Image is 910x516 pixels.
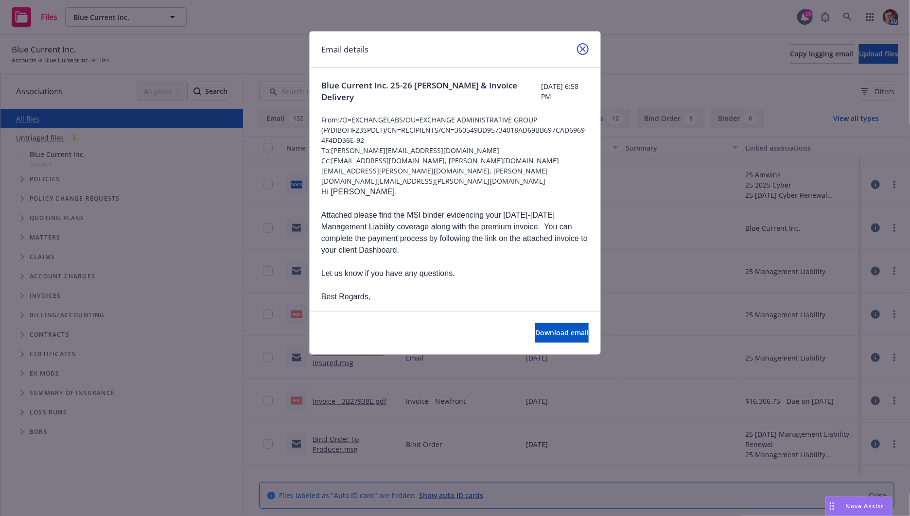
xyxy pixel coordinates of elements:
[846,502,884,510] span: Nova Assist
[577,43,589,55] a: close
[321,43,368,56] h1: Email details
[826,497,838,516] div: Drag to move
[321,209,589,256] p: Attached please find the MSI binder evidencing your [DATE]-[DATE] Management Liability coverage a...
[542,81,589,102] span: [DATE] 6:58 PM
[321,155,589,186] span: Cc: [EMAIL_ADDRESS][DOMAIN_NAME], [PERSON_NAME][DOMAIN_NAME][EMAIL_ADDRESS][PERSON_NAME][DOMAIN_N...
[321,115,589,145] span: From: /O=EXCHANGELABS/OU=EXCHANGE ADMINISTRATIVE GROUP (FYDIBOHF23SPDLT)/CN=RECIPIENTS/CN=360549B...
[825,497,892,516] button: Nova Assist
[321,80,542,103] span: Blue Current Inc. 25-26 [PERSON_NAME] & Invoice Delivery
[321,186,589,198] p: Hi [PERSON_NAME],
[535,328,589,337] span: Download email
[321,291,589,303] p: Best Regards,
[535,323,589,343] button: Download email
[321,268,589,279] p: Let us know if you have any questions.
[321,145,589,155] span: To: [PERSON_NAME][EMAIL_ADDRESS][DOMAIN_NAME]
